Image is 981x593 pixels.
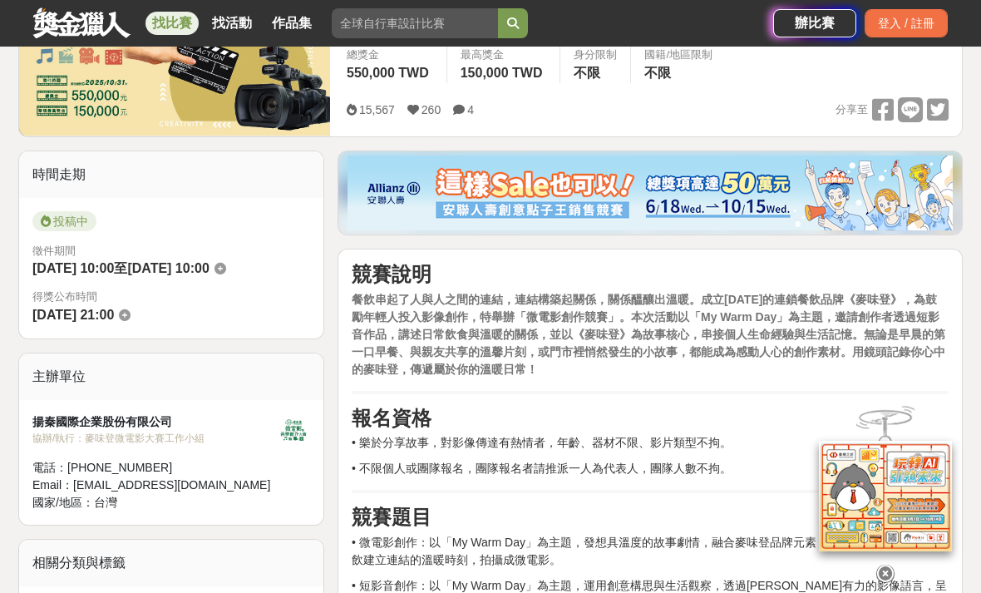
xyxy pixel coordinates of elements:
[32,431,277,446] div: 協辦/執行： 麥味登微電影大賽工作小組
[19,540,323,586] div: 相關分類與標籤
[32,308,114,322] span: [DATE] 21:00
[644,66,671,80] span: 不限
[461,66,543,80] span: 150,000 TWD
[421,103,441,116] span: 260
[94,496,117,509] span: 台灣
[19,151,323,198] div: 時間走期
[205,12,259,35] a: 找活動
[127,261,209,275] span: [DATE] 10:00
[352,263,431,285] strong: 競賽說明
[347,47,433,63] span: 總獎金
[32,245,76,257] span: 徵件期間
[467,103,474,116] span: 4
[332,8,498,38] input: 全球自行車設計比賽
[32,413,277,431] div: 揚秦國際企業股份有限公司
[352,534,949,569] p: • 微電影創作：以「My Warm Day」為主題，發想具溫度的故事劇情，融合麥味登品牌元素，描繪人與人之間透過餐飲建立連結的溫暖時刻，拍攝成微電影。
[352,293,945,376] strong: 餐飲串起了人與人之間的連結，連結構築起關係，關係醞釀出溫暖。成立[DATE]的連鎖餐飲品牌《麥味登》，為鼓勵年輕人投入影像創作，特舉辦「微電影創作競賽」。本次活動以「My Warm Day」為主...
[32,459,277,477] div: 電話： [PHONE_NUMBER]
[32,496,94,509] span: 國家/地區：
[574,47,617,63] div: 身分限制
[352,434,949,452] p: • 樂於分享故事，對影像傳達有熱情者，年齡、器材不限、影片類型不拘。
[32,477,277,494] div: Email： [EMAIL_ADDRESS][DOMAIN_NAME]
[461,47,547,63] span: 最高獎金
[865,9,948,37] div: 登入 / 註冊
[347,66,429,80] span: 550,000 TWD
[32,211,96,231] span: 投稿中
[348,156,953,230] img: dcc59076-91c0-4acb-9c6b-a1d413182f46.png
[352,407,431,429] strong: 報名資格
[819,441,952,551] img: d2146d9a-e6f6-4337-9592-8cefde37ba6b.png
[265,12,318,35] a: 作品集
[352,460,949,477] p: • 不限個人或團隊報名，團隊報名者請推派一人為代表人，團隊人數不拘。
[574,66,600,80] span: 不限
[644,47,712,63] div: 國籍/地區限制
[114,261,127,275] span: 至
[359,103,395,116] span: 15,567
[836,97,868,122] span: 分享至
[32,261,114,275] span: [DATE] 10:00
[145,12,199,35] a: 找比賽
[773,9,856,37] a: 辦比賽
[19,353,323,400] div: 主辦單位
[32,289,310,305] span: 得獎公布時間
[352,506,431,528] strong: 競賽題目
